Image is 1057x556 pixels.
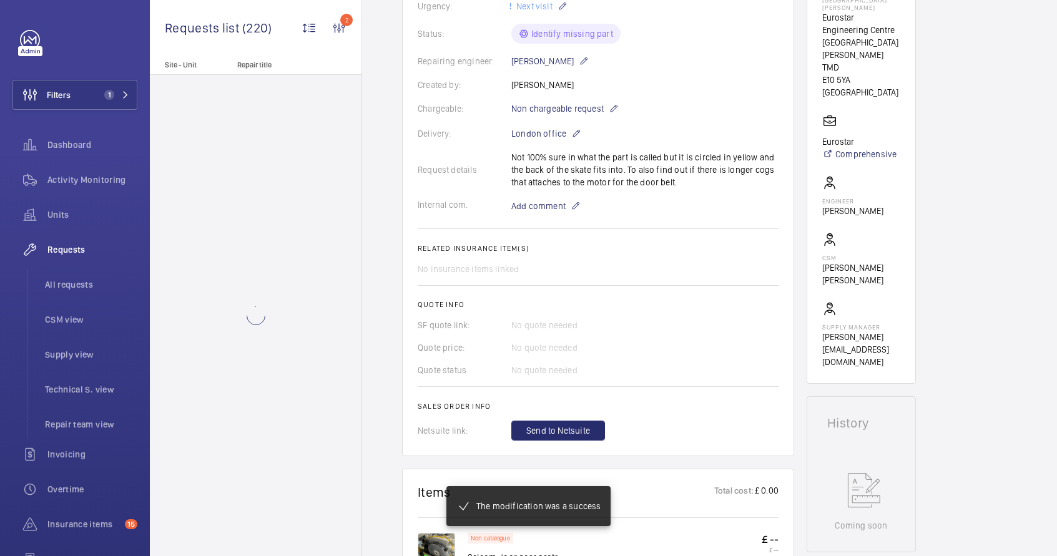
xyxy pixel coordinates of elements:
p: [PERSON_NAME] [822,205,883,217]
span: Filters [47,89,71,101]
span: Dashboard [47,139,137,151]
p: [PERSON_NAME] [PERSON_NAME] [822,261,900,286]
span: All requests [45,278,137,291]
span: 15 [125,519,137,529]
p: £ -- [762,546,779,554]
span: Units [47,208,137,221]
span: Requests list [165,20,242,36]
span: Repair team view [45,418,137,431]
span: Insurance items [47,518,120,530]
span: Add comment [511,200,566,212]
span: Overtime [47,483,137,495]
button: Filters1 [12,80,137,110]
span: Send to Netsuite [526,424,590,437]
p: Supply manager [822,323,900,331]
p: [PERSON_NAME] [511,54,589,69]
p: E10 5YA [GEOGRAPHIC_DATA] [822,74,900,99]
span: CSM view [45,313,137,326]
p: £ -- [762,533,779,546]
p: Site - Unit [150,61,232,69]
span: Activity Monitoring [47,173,137,186]
p: London office [511,126,581,141]
p: Repair title [237,61,320,69]
a: Comprehensive [822,148,897,160]
p: Coming soon [835,519,887,532]
span: 1 [104,90,114,100]
button: Send to Netsuite [511,421,605,441]
h2: Sales order info [418,402,779,411]
p: Eurostar Engineering Centre [GEOGRAPHIC_DATA][PERSON_NAME] TMD [822,11,900,74]
span: Supply view [45,348,137,361]
p: Engineer [822,197,883,205]
span: Technical S. view [45,383,137,396]
h2: Quote info [418,300,779,309]
p: The modification was a success [476,500,601,512]
span: Requests [47,243,137,256]
h2: Related insurance item(s) [418,244,779,253]
p: CSM [822,254,900,261]
p: Total cost: [714,484,754,500]
p: £ 0.00 [754,484,779,500]
h1: History [827,417,895,429]
span: Next visit [514,1,553,11]
span: Invoicing [47,448,137,461]
p: Eurostar [822,135,897,148]
span: Non chargeable request [511,102,604,115]
p: [PERSON_NAME][EMAIL_ADDRESS][DOMAIN_NAME] [822,331,900,368]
